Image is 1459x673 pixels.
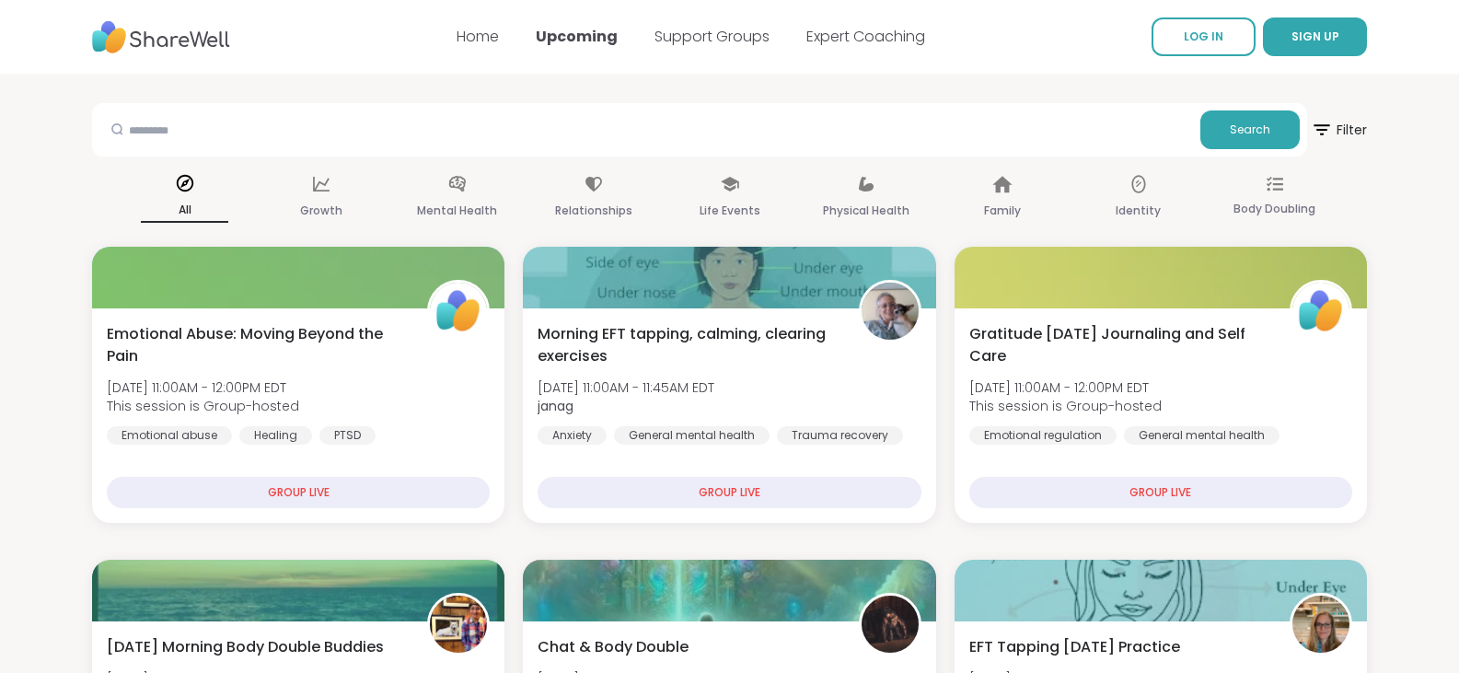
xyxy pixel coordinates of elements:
span: Gratitude [DATE] Journaling and Self Care [969,323,1269,367]
span: LOG IN [1184,29,1223,44]
div: General mental health [614,426,770,445]
div: Anxiety [538,426,607,445]
span: SIGN UP [1291,29,1339,44]
img: lyssa [862,596,919,653]
img: ShareWell Nav Logo [92,12,230,63]
div: General mental health [1124,426,1280,445]
div: GROUP LIVE [538,477,921,508]
span: Filter [1311,108,1367,152]
p: Relationships [555,200,632,222]
div: Healing [239,426,312,445]
span: Chat & Body Double [538,636,689,658]
div: Trauma recovery [777,426,903,445]
button: Filter [1311,103,1367,157]
span: Search [1230,122,1270,138]
p: All [141,199,228,223]
a: LOG IN [1152,17,1256,56]
p: Life Events [700,200,760,222]
a: Home [457,26,499,47]
span: [DATE] 11:00AM - 12:00PM EDT [107,378,299,397]
p: Growth [300,200,342,222]
span: This session is Group-hosted [107,397,299,415]
img: ShareWell [1292,283,1349,340]
p: Physical Health [823,200,909,222]
b: janag [538,397,573,415]
span: Morning EFT tapping, calming, clearing exercises [538,323,838,367]
a: Upcoming [536,26,618,47]
span: [DATE] 11:00AM - 12:00PM EDT [969,378,1162,397]
a: Expert Coaching [806,26,925,47]
span: EFT Tapping [DATE] Practice [969,636,1180,658]
button: SIGN UP [1263,17,1367,56]
img: Jill_B_Gratitude [1292,596,1349,653]
div: PTSD [319,426,376,445]
span: [DATE] 11:00AM - 11:45AM EDT [538,378,714,397]
span: Emotional Abuse: Moving Beyond the Pain [107,323,407,367]
span: This session is Group-hosted [969,397,1162,415]
button: Search [1200,110,1300,149]
p: Mental Health [417,200,497,222]
img: AmberWolffWizard [430,596,487,653]
a: Support Groups [654,26,770,47]
p: Family [984,200,1021,222]
p: Identity [1116,200,1161,222]
span: [DATE] Morning Body Double Buddies [107,636,384,658]
img: ShareWell [430,283,487,340]
p: Body Doubling [1233,198,1315,220]
div: GROUP LIVE [107,477,490,508]
div: Emotional regulation [969,426,1117,445]
div: Emotional abuse [107,426,232,445]
img: janag [862,283,919,340]
div: GROUP LIVE [969,477,1352,508]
